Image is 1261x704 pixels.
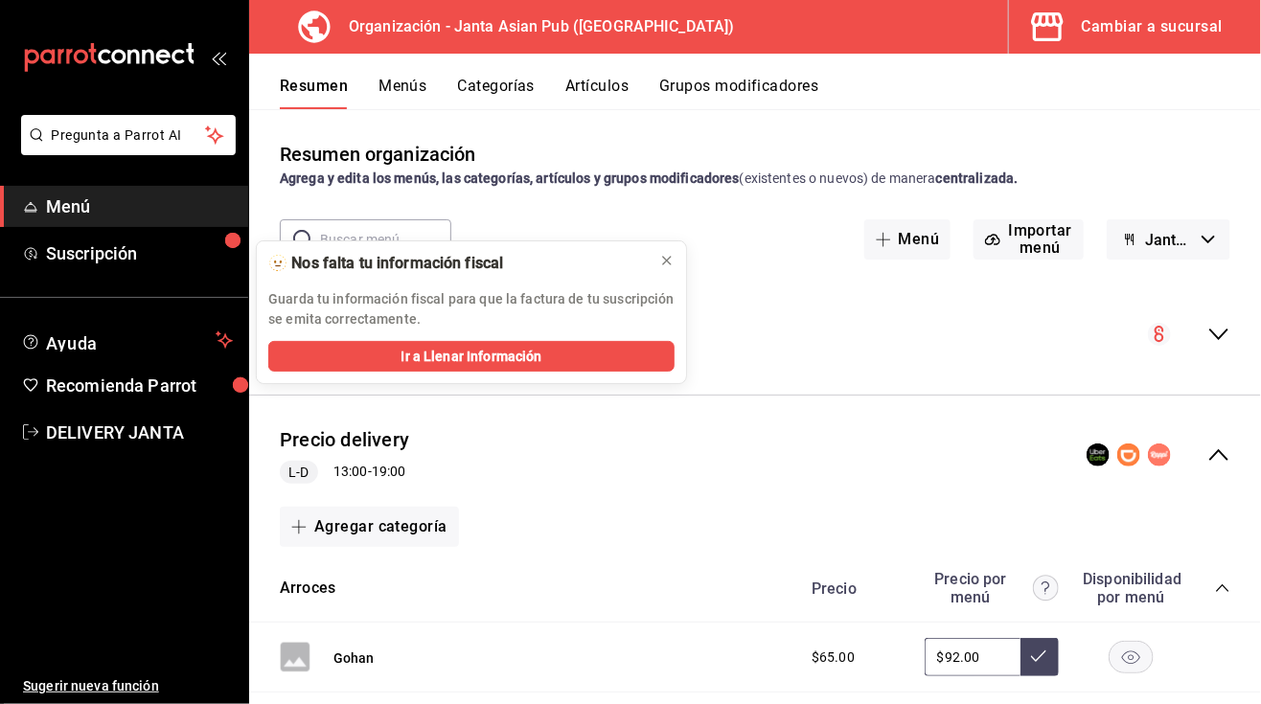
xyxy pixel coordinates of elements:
span: Janta Asian Pub - Borrador [1145,231,1194,249]
button: collapse-category-row [1215,580,1230,596]
button: Agregar categoría [280,507,459,547]
div: Cambiar a sucursal [1082,13,1223,40]
button: Precio delivery [280,426,409,454]
button: Gohan [333,648,375,668]
button: Menús [378,77,426,109]
h3: Organización - Janta Asian Pub ([GEOGRAPHIC_DATA]) [333,15,735,38]
div: (existentes o nuevos) de manera [280,169,1230,189]
div: collapse-menu-row [249,411,1261,500]
span: Ayuda [46,329,208,352]
button: Importar menú [974,219,1084,260]
a: Pregunta a Parrot AI [13,139,236,159]
button: open_drawer_menu [211,50,226,65]
p: Guarda tu información fiscal para que la factura de tu suscripción se emita correctamente. [268,289,675,329]
span: Sugerir nueva función [23,676,233,696]
input: Buscar menú [320,220,451,259]
button: Artículos [565,77,629,109]
div: Resumen organización [280,140,476,169]
strong: centralizada. [936,170,1019,186]
button: Grupos modificadores [659,77,818,109]
span: Recomienda Parrot [46,373,233,398]
button: Categorías [458,77,536,109]
span: $65.00 [812,647,855,668]
button: Ir a Llenar Información [268,341,675,372]
input: Sin ajuste [925,638,1020,676]
div: 🫥 Nos falta tu información fiscal [268,253,644,274]
span: DELIVERY JANTA [46,420,233,445]
button: Menú [864,219,951,260]
div: Precio por menú [925,570,1059,606]
div: 13:00 - 19:00 [280,461,409,484]
span: L-D [281,463,316,483]
div: Disponibilidad por menú [1083,570,1179,606]
button: Pregunta a Parrot AI [21,115,236,155]
div: Precio [792,579,915,598]
strong: Agrega y edita los menús, las categorías, artículos y grupos modificadores [280,170,740,186]
span: Menú [46,193,233,219]
button: Arroces [280,578,335,600]
button: Janta Asian Pub - Borrador [1107,219,1230,260]
span: Suscripción [46,240,233,266]
span: Pregunta a Parrot AI [52,125,206,146]
span: Ir a Llenar Información [401,347,542,367]
button: Resumen [280,77,348,109]
div: navigation tabs [280,77,1261,109]
div: collapse-menu-row [249,290,1261,379]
